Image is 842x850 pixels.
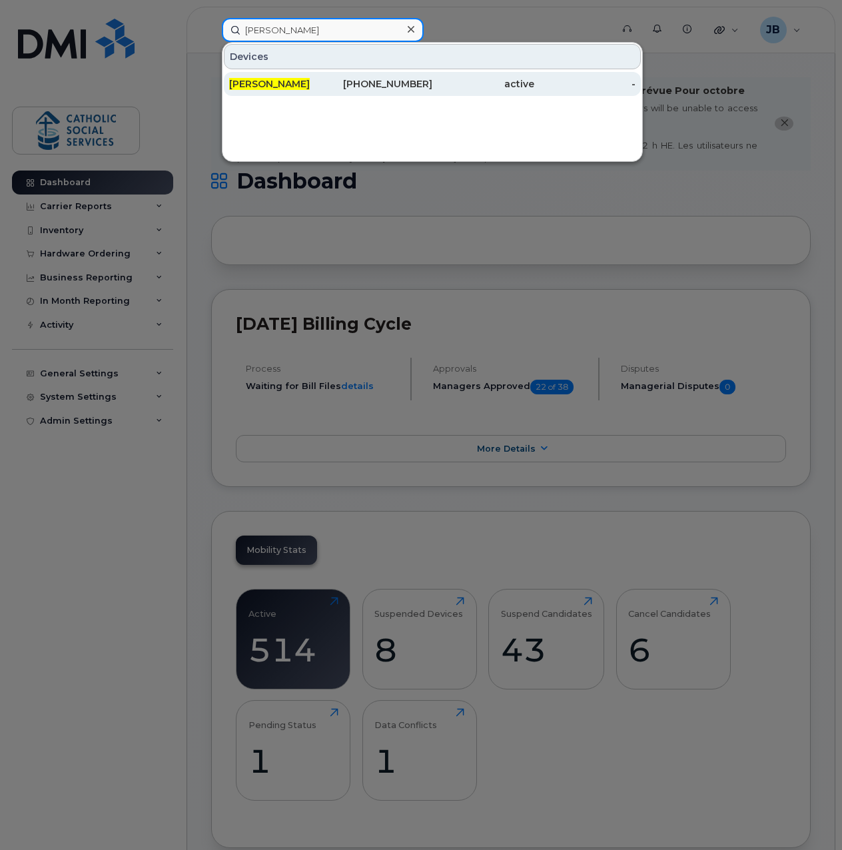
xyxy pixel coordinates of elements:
[331,77,433,91] div: [PHONE_NUMBER]
[534,77,636,91] div: -
[432,77,534,91] div: active
[224,72,641,96] a: [PERSON_NAME][PHONE_NUMBER]active-
[224,44,641,69] div: Devices
[229,78,310,90] span: [PERSON_NAME]
[784,792,832,840] iframe: Messenger Launcher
